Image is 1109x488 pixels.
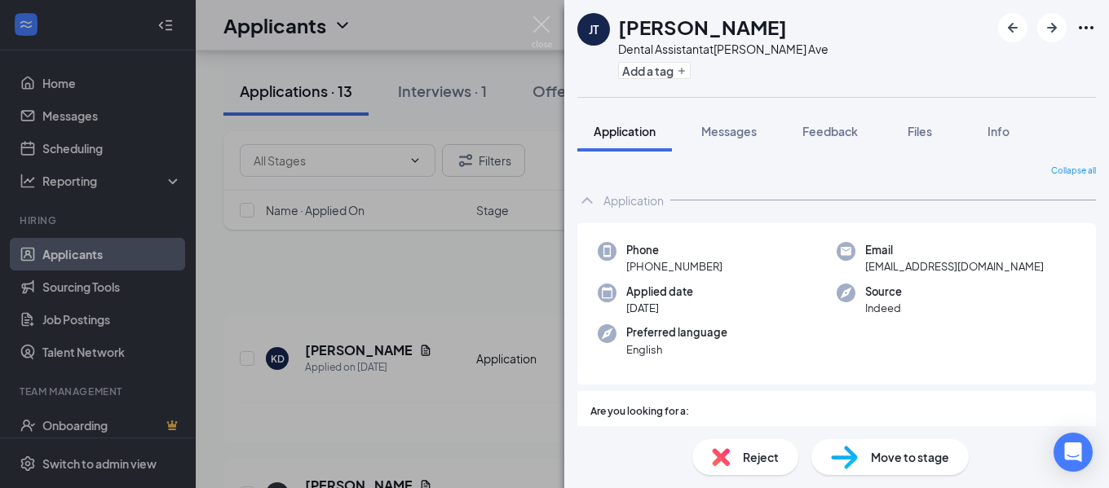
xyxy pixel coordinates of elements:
div: Application [603,192,664,209]
h1: [PERSON_NAME] [618,13,787,41]
span: Feedback [802,124,858,138]
span: Info [987,124,1010,138]
span: Reject [743,448,779,466]
span: Applied date [626,284,693,300]
div: Dental Assistant at [PERSON_NAME] Ave [618,41,828,57]
svg: ArrowLeftNew [1003,18,1023,37]
span: Email [865,242,1044,258]
span: Files [908,124,932,138]
span: Phone [626,242,722,258]
svg: Ellipses [1076,18,1096,37]
span: English [626,341,727,358]
svg: Plus [677,66,687,76]
span: Move to stage [871,448,949,466]
button: ArrowRight [1037,13,1067,42]
span: Collapse all [1051,165,1096,178]
span: [EMAIL_ADDRESS][DOMAIN_NAME] [865,258,1044,275]
span: Are you looking for a: [590,404,689,420]
svg: ArrowRight [1042,18,1062,37]
span: Indeed [865,300,902,316]
button: PlusAdd a tag [618,62,691,79]
svg: ChevronUp [577,191,597,210]
button: ArrowLeftNew [998,13,1027,42]
span: Preferred language [626,324,727,341]
div: JT [589,21,599,37]
span: Source [865,284,902,300]
div: Open Intercom Messenger [1054,433,1093,472]
span: [PHONE_NUMBER] [626,258,722,275]
span: Messages [701,124,757,138]
span: [DATE] [626,300,693,316]
span: Application [594,124,656,138]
